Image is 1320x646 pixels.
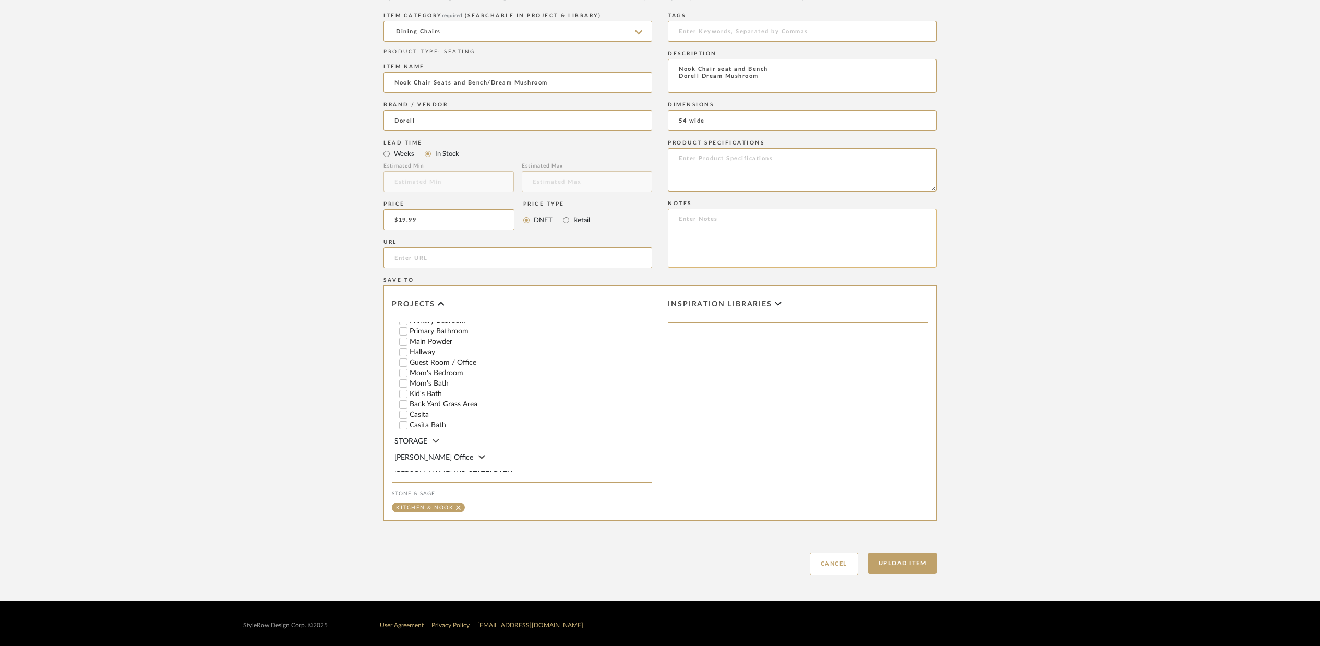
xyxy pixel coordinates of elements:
[572,214,590,226] label: Retail
[383,171,514,192] input: Estimated Min
[396,505,453,510] div: Kitchen & Nook
[668,300,772,309] span: Inspiration libraries
[383,64,652,70] div: Item name
[383,102,652,108] div: Brand / Vendor
[668,102,937,108] div: Dimensions
[410,338,652,345] label: Main Powder
[668,140,937,146] div: Product Specifications
[410,349,652,356] label: Hallway
[410,422,652,429] label: Casita Bath
[810,553,858,575] button: Cancel
[383,110,652,131] input: Unknown
[522,163,652,169] div: Estimated Max
[434,148,459,160] label: In Stock
[438,49,475,54] span: : SEATING
[410,380,652,387] label: Mom's Bath
[410,359,652,366] label: Guest Room / Office
[410,411,652,418] label: Casita
[668,110,937,131] input: Enter Dimensions
[868,553,937,574] button: Upload Item
[394,438,427,445] span: STORAGE
[383,163,514,169] div: Estimated Min
[393,148,414,160] label: Weeks
[394,471,513,478] span: [PERSON_NAME] [US_STATE] BATH
[392,491,652,497] div: Stone & Sage
[465,13,602,18] span: (Searchable in Project & Library)
[383,13,652,19] div: ITEM CATEGORY
[442,13,462,18] span: required
[431,622,470,628] a: Privacy Policy
[383,247,652,268] input: Enter URL
[410,369,652,377] label: Mom's Bedroom
[668,21,937,42] input: Enter Keywords, Separated by Commas
[523,201,590,207] div: Price Type
[668,51,937,57] div: Description
[668,200,937,207] div: Notes
[394,454,473,461] span: [PERSON_NAME] Office
[522,171,652,192] input: Estimated Max
[410,328,652,335] label: Primary Bathroom
[383,239,652,245] div: URL
[523,209,590,230] mat-radio-group: Select price type
[383,277,937,283] div: Save To
[410,401,652,408] label: Back Yard Grass Area
[383,209,514,230] input: Enter DNET Price
[243,621,328,629] div: StyleRow Design Corp. ©2025
[392,300,435,309] span: Projects
[383,140,652,146] div: Lead Time
[383,201,514,207] div: Price
[533,214,553,226] label: DNET
[383,147,652,160] mat-radio-group: Select item type
[477,622,583,628] a: [EMAIL_ADDRESS][DOMAIN_NAME]
[380,622,424,628] a: User Agreement
[383,72,652,93] input: Enter Name
[668,13,937,19] div: Tags
[410,390,652,398] label: Kid's Bath
[383,21,652,42] input: Type a category to search and select
[383,48,652,56] div: PRODUCT TYPE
